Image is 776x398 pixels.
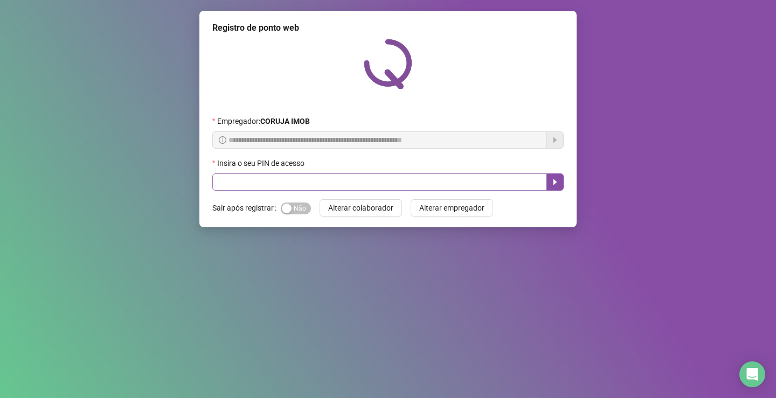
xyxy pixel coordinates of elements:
[419,202,484,214] span: Alterar empregador
[212,22,564,34] div: Registro de ponto web
[328,202,393,214] span: Alterar colaborador
[364,39,412,89] img: QRPoint
[219,136,226,144] span: info-circle
[260,117,310,125] strong: CORUJA IMOB
[320,199,402,217] button: Alterar colaborador
[551,178,559,186] span: caret-right
[217,115,310,127] span: Empregador :
[411,199,493,217] button: Alterar empregador
[212,199,281,217] label: Sair após registrar
[212,157,311,169] label: Insira o seu PIN de acesso
[739,361,765,387] div: Open Intercom Messenger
